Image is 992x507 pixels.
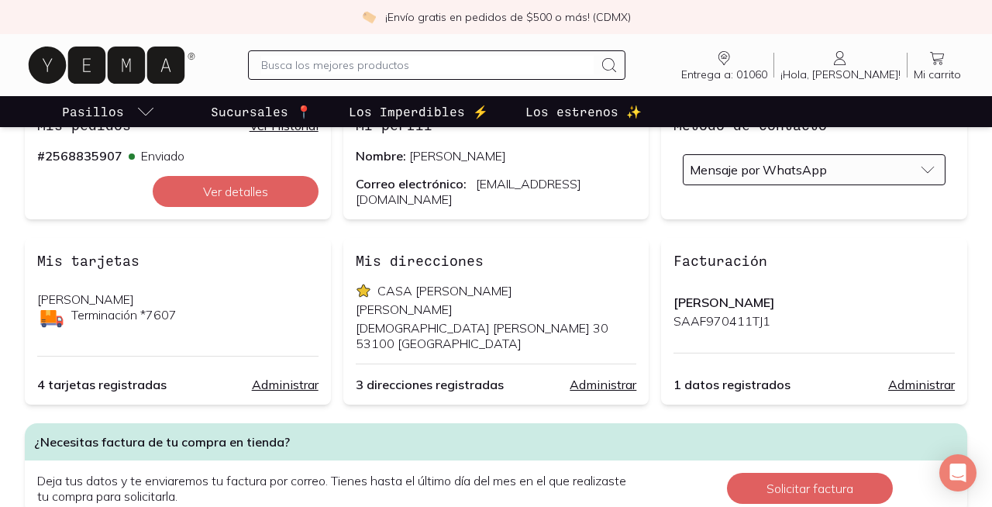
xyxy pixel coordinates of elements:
p: Pasillos [62,102,124,121]
p: ¡Envío gratis en pedidos de $500 o más! (CDMX) [385,9,631,25]
div: Open Intercom Messenger [939,454,976,491]
img: check [362,10,376,24]
a: Los Imperdibles ⚡️ [346,96,491,127]
span: 4 tarjetas registradas [37,377,167,392]
span: Mensaje por WhatsApp [690,162,827,178]
div: # 2568835907 [37,148,122,164]
a: Administrar [252,377,319,392]
p: Sucursales 📍 [211,102,312,121]
a: Administrar [888,377,955,392]
input: Busca los mejores productos [261,56,593,74]
p: Nombre: [356,148,637,164]
p: CASA [PERSON_NAME] [377,283,512,298]
p: SAAF970411TJ1 [673,313,955,329]
h4: ¿Necesitas factura de tu compra en tienda? [25,423,967,460]
span: [PERSON_NAME] [409,148,506,164]
span: ¡Hola, [PERSON_NAME]! [780,67,901,81]
a: Sucursales 📍 [208,96,315,127]
a: Los estrenos ✨ [522,96,645,127]
p: Los estrenos ✨ [525,102,642,121]
span: Correo electrónico: [356,176,467,191]
a: ¡Hola, [PERSON_NAME]! [774,49,907,81]
p: [PERSON_NAME] [37,291,319,307]
a: Entrega a: 01060 [675,49,773,81]
span: Mi carrito [914,67,961,81]
p: [PERSON_NAME] [673,295,955,310]
button: Solicitar factura [727,473,893,504]
p: Los Imperdibles ⚡️ [349,102,488,121]
span: Entrega a: 01060 [681,67,767,81]
span: 1 datos registrados [673,377,790,392]
h3: Mis tarjetas [37,250,139,271]
p: Terminación * 7607 [71,307,177,322]
h3: Facturación [673,250,767,271]
p: Enviado [129,148,184,164]
span: 3 direcciones registradas [356,377,504,392]
span: [EMAIL_ADDRESS][DOMAIN_NAME] [356,176,581,207]
h3: Mis direcciones [356,250,484,271]
button: Mensaje por WhatsApp [683,154,945,185]
a: pasillo-todos-link [59,96,158,127]
a: Mi carrito [908,49,967,81]
p: [PERSON_NAME] [356,302,637,317]
p: [DEMOGRAPHIC_DATA] [PERSON_NAME] 30 53100 [GEOGRAPHIC_DATA] [356,320,637,351]
a: Administrar [570,377,636,392]
button: Ver detalles [153,176,319,207]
